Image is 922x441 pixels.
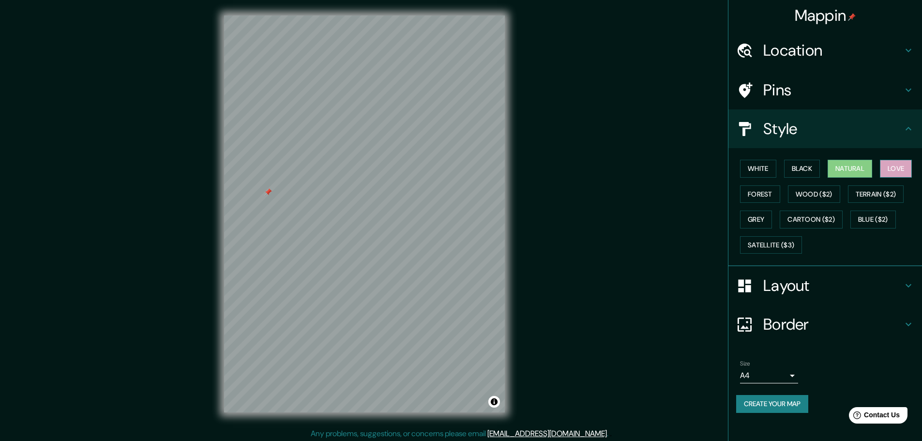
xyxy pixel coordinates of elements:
iframe: Help widget launcher [836,403,911,430]
button: Black [784,160,820,178]
h4: Layout [763,276,903,295]
div: Location [728,31,922,70]
h4: Border [763,315,903,334]
button: Grey [740,211,772,228]
button: Satellite ($3) [740,236,802,254]
div: A4 [740,368,798,383]
button: Cartoon ($2) [780,211,843,228]
button: Love [880,160,912,178]
div: . [610,428,612,440]
div: Border [728,305,922,344]
div: Pins [728,71,922,109]
button: Forest [740,185,780,203]
h4: Location [763,41,903,60]
h4: Style [763,119,903,138]
canvas: Map [224,15,505,412]
button: Wood ($2) [788,185,840,203]
img: pin-icon.png [848,13,856,21]
h4: Pins [763,80,903,100]
button: Toggle attribution [488,396,500,408]
button: White [740,160,776,178]
div: Style [728,109,922,148]
p: Any problems, suggestions, or concerns please email . [311,428,608,440]
a: [EMAIL_ADDRESS][DOMAIN_NAME] [487,428,607,439]
button: Terrain ($2) [848,185,904,203]
button: Natural [828,160,872,178]
label: Size [740,360,750,368]
button: Create your map [736,395,808,413]
div: Layout [728,266,922,305]
h4: Mappin [795,6,856,25]
button: Blue ($2) [850,211,896,228]
div: . [608,428,610,440]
